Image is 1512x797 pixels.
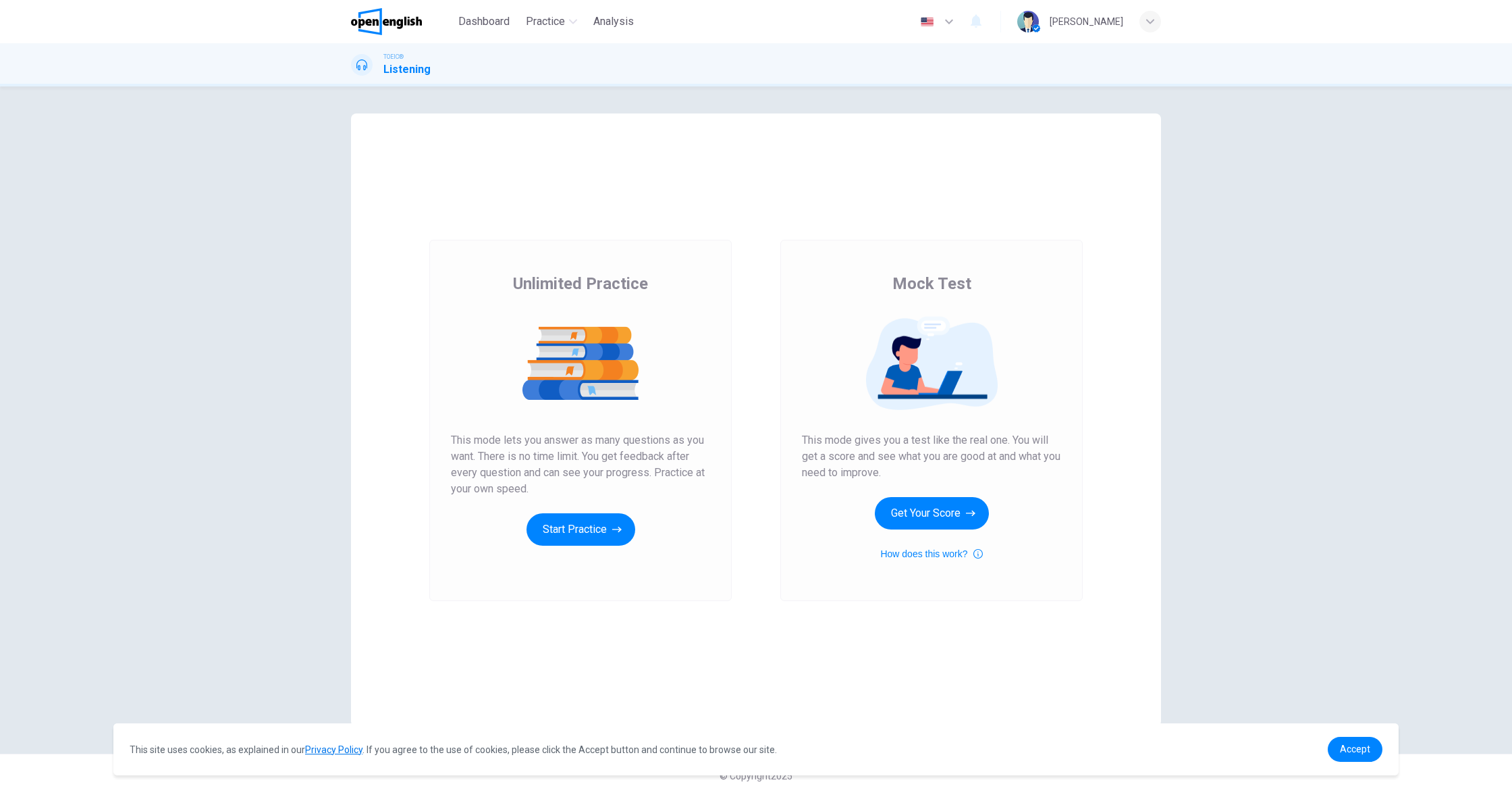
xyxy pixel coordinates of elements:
[383,52,404,61] span: TOEIC®
[1328,737,1382,762] a: dismiss cookie message
[383,61,431,78] h1: Listening
[526,14,565,30] span: Practice
[802,432,1061,481] span: This mode gives you a test like the real one. You will get a score and see what you are good at a...
[130,744,777,755] span: This site uses cookies, as explained in our . If you agree to the use of cookies, please click th...
[351,8,422,35] img: OpenEnglish logo
[1340,744,1370,754] span: Accept
[919,17,936,27] img: en
[588,9,639,34] button: Analysis
[880,546,982,562] button: How does this work?
[305,744,362,755] a: Privacy Policy
[892,273,971,294] span: Mock Test
[593,14,634,30] span: Analysis
[351,8,453,35] a: OpenEnglish logo
[720,771,792,781] span: © Copyright 2025
[513,273,648,294] span: Unlimited Practice
[453,9,515,34] button: Dashboard
[1050,14,1123,30] div: [PERSON_NAME]
[113,723,1399,775] div: cookieconsent
[520,9,583,34] button: Practice
[458,14,510,30] span: Dashboard
[451,432,710,497] span: This mode lets you answer as many questions as you want. There is no time limit. You get feedback...
[875,497,989,530] button: Get Your Score
[526,513,635,546] button: Start Practice
[1017,11,1039,32] img: Profile picture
